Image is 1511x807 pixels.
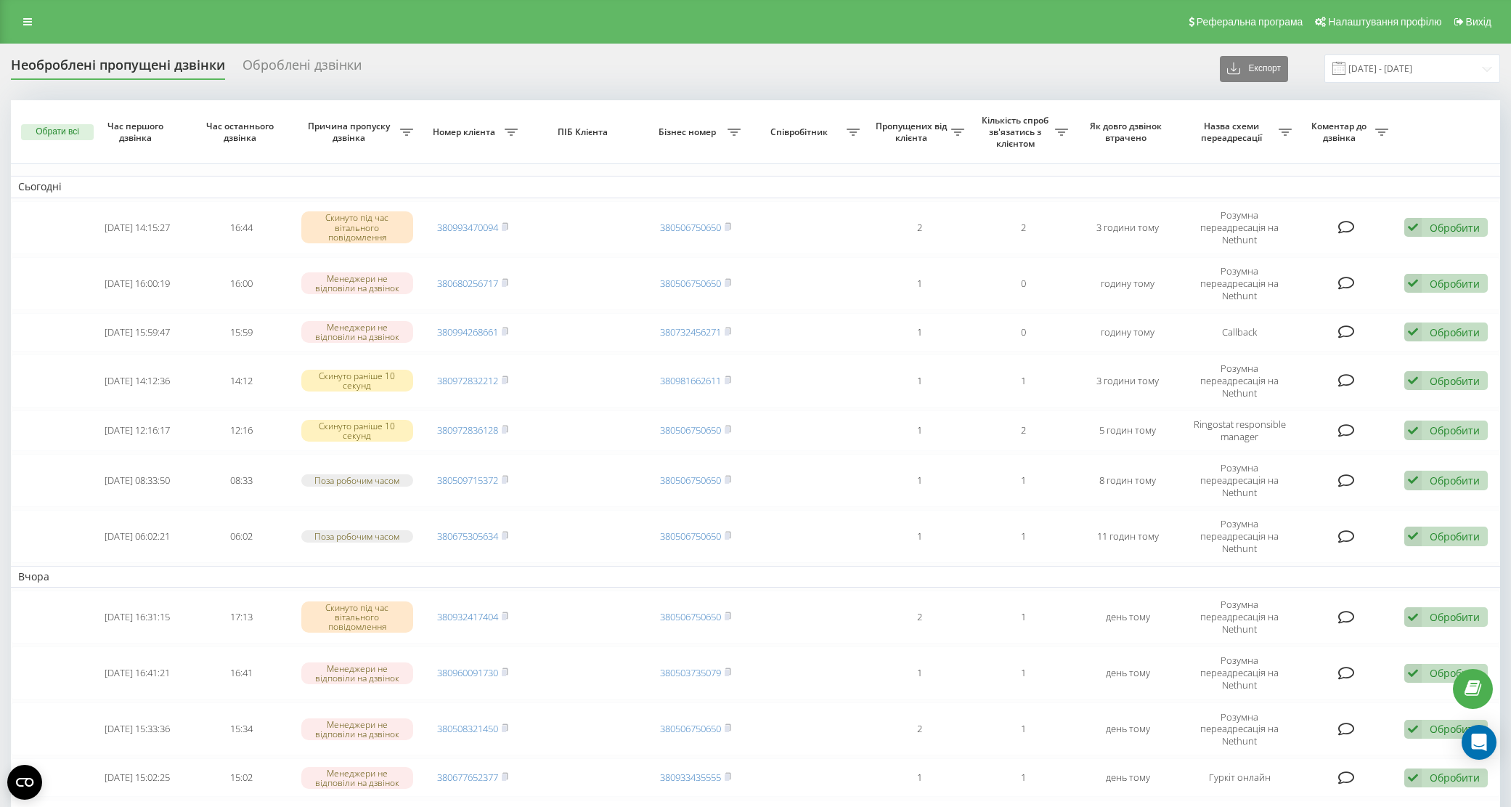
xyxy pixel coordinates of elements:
a: 380506750650 [660,423,721,437]
td: Сьогодні [11,176,1500,198]
a: 380732456271 [660,325,721,338]
a: 380972836128 [437,423,498,437]
a: 380677652377 [437,771,498,784]
td: 11 годин тому [1075,510,1180,563]
div: Обробити [1430,530,1480,543]
td: 1 [867,510,972,563]
span: ПІБ Клієнта [537,126,632,138]
div: Менеджери не відповіли на дзвінок [301,662,413,684]
td: Callback [1180,313,1299,352]
td: 0 [972,257,1076,310]
a: 380506750650 [660,221,721,234]
div: Менеджери не відповіли на дзвінок [301,767,413,789]
td: [DATE] 15:59:47 [86,313,190,352]
td: 1 [972,354,1076,407]
td: день тому [1075,702,1180,755]
span: Пропущених від клієнта [874,121,951,143]
td: 16:41 [190,646,294,699]
span: Реферальна програма [1197,16,1303,28]
a: 380960091730 [437,666,498,679]
td: 3 години тому [1075,201,1180,254]
td: 1 [867,313,972,352]
td: Розумна переадресація на Nethunt [1180,354,1299,407]
div: Менеджери не відповіли на дзвінок [301,321,413,343]
td: [DATE] 15:02:25 [86,758,190,797]
td: 1 [867,646,972,699]
td: Розумна переадресація на Nethunt [1180,702,1299,755]
a: 380932417404 [437,610,498,623]
a: 380981662611 [660,374,721,387]
td: [DATE] 14:15:27 [86,201,190,254]
span: Кількість спроб зв'язатись з клієнтом [979,115,1056,149]
div: Обробити [1430,771,1480,784]
span: Як довго дзвінок втрачено [1088,121,1168,143]
td: Розумна переадресація на Nethunt [1180,257,1299,310]
a: 380994268661 [437,325,498,338]
a: 380503735079 [660,666,721,679]
td: 1 [867,410,972,451]
div: Обробити [1430,374,1480,388]
td: 1 [867,454,972,507]
span: Час першого дзвінка [97,121,178,143]
span: Співробітник [755,126,847,138]
a: 380509715372 [437,474,498,487]
span: Причина пропуску дзвінка [301,121,400,143]
td: 1 [972,454,1076,507]
td: 08:33 [190,454,294,507]
td: 1 [867,354,972,407]
td: 2 [867,702,972,755]
td: Вчора [11,566,1500,588]
td: 0 [972,313,1076,352]
td: 1 [972,510,1076,563]
td: 06:02 [190,510,294,563]
div: Обробити [1430,221,1480,235]
td: годину тому [1075,257,1180,310]
div: Поза робочим часом [301,530,413,543]
td: 1 [972,646,1076,699]
span: Налаштування профілю [1328,16,1441,28]
td: 1 [972,591,1076,644]
div: Обробити [1430,423,1480,437]
div: Обробити [1430,722,1480,736]
div: Менеджери не відповіли на дзвінок [301,718,413,740]
span: Номер клієнта [428,126,505,138]
td: 15:34 [190,702,294,755]
td: 2 [867,591,972,644]
a: 380972832212 [437,374,498,387]
td: 8 годин тому [1075,454,1180,507]
td: 5 годин тому [1075,410,1180,451]
td: Розумна переадресація на Nethunt [1180,510,1299,563]
td: 17:13 [190,591,294,644]
div: Скинуто під час вітального повідомлення [301,601,413,633]
td: 16:44 [190,201,294,254]
div: Скинуто раніше 10 секунд [301,420,413,442]
div: Обробити [1430,474,1480,487]
span: Бізнес номер [651,126,728,138]
a: 380506750650 [660,530,721,543]
a: 380680256717 [437,277,498,290]
div: Обробити [1430,325,1480,339]
td: [DATE] 16:00:19 [86,257,190,310]
td: [DATE] 14:12:36 [86,354,190,407]
div: Обробити [1430,610,1480,624]
a: 380508321450 [437,722,498,735]
td: [DATE] 16:41:21 [86,646,190,699]
td: [DATE] 16:31:15 [86,591,190,644]
td: 1 [867,758,972,797]
td: 2 [972,201,1076,254]
button: Open CMP widget [7,765,42,800]
div: Менеджери не відповіли на дзвінок [301,272,413,294]
td: 12:16 [190,410,294,451]
td: [DATE] 12:16:17 [86,410,190,451]
td: 1 [867,257,972,310]
div: Оброблені дзвінки [243,57,362,80]
span: Назва схеми переадресації [1187,121,1279,143]
div: Обробити [1430,277,1480,291]
td: 2 [972,410,1076,451]
td: Ringostat responsible manager [1180,410,1299,451]
td: Розумна переадресація на Nethunt [1180,454,1299,507]
td: день тому [1075,591,1180,644]
td: годину тому [1075,313,1180,352]
td: 3 години тому [1075,354,1180,407]
td: [DATE] 08:33:50 [86,454,190,507]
